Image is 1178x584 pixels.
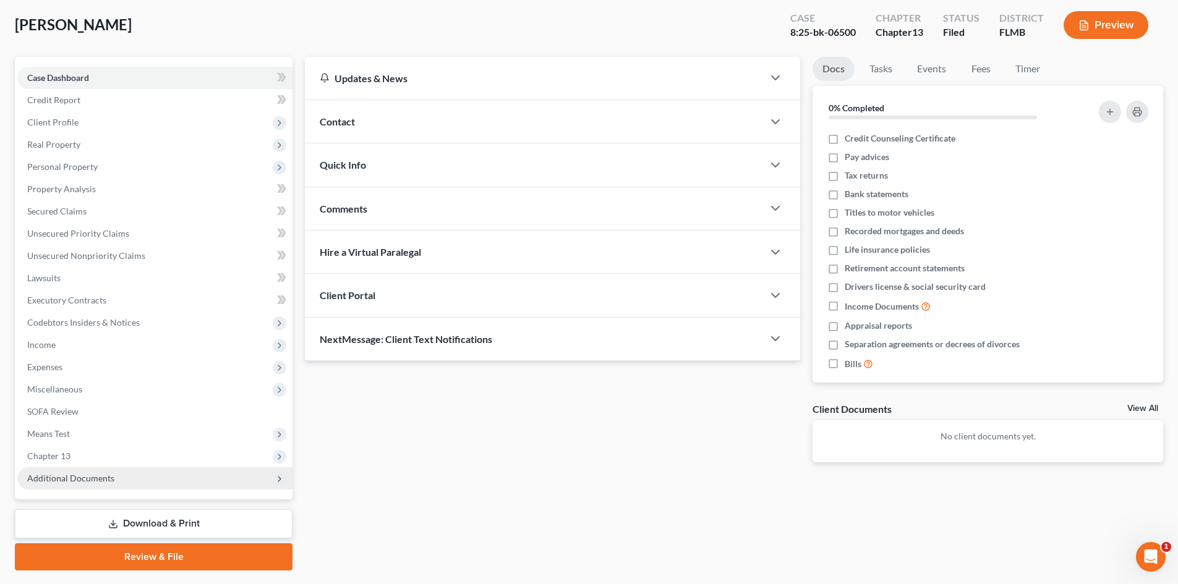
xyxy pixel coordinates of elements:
[27,228,129,239] span: Unsecured Priority Claims
[813,57,855,81] a: Docs
[829,103,884,113] strong: 0% Completed
[320,159,366,171] span: Quick Info
[845,320,912,332] span: Appraisal reports
[845,225,964,237] span: Recorded mortgages and deeds
[943,25,980,40] div: Filed
[27,384,82,394] span: Miscellaneous
[876,25,923,40] div: Chapter
[876,11,923,25] div: Chapter
[845,132,955,145] span: Credit Counseling Certificate
[961,57,1001,81] a: Fees
[1064,11,1148,39] button: Preview
[845,300,919,313] span: Income Documents
[999,25,1044,40] div: FLMB
[845,151,889,163] span: Pay advices
[17,245,292,267] a: Unsecured Nonpriority Claims
[320,116,355,127] span: Contact
[17,289,292,311] a: Executory Contracts
[15,543,292,570] a: Review & File
[845,338,1020,350] span: Separation agreements or decrees of divorces
[845,262,965,274] span: Retirement account statements
[943,11,980,25] div: Status
[912,26,923,38] span: 13
[845,281,986,293] span: Drivers license & social security card
[320,289,375,301] span: Client Portal
[845,206,934,219] span: Titles to motor vehicles
[1005,57,1050,81] a: Timer
[27,250,145,261] span: Unsecured Nonpriority Claims
[1136,542,1166,572] iframe: Intercom live chat
[17,178,292,200] a: Property Analysis
[15,15,132,33] span: [PERSON_NAME]
[813,402,892,415] div: Client Documents
[999,11,1044,25] div: District
[27,362,62,372] span: Expenses
[27,72,89,83] span: Case Dashboard
[845,169,888,182] span: Tax returns
[27,295,106,305] span: Executory Contracts
[17,89,292,111] a: Credit Report
[845,358,861,370] span: Bills
[27,139,80,150] span: Real Property
[1127,404,1158,413] a: View All
[790,11,856,25] div: Case
[27,206,87,216] span: Secured Claims
[790,25,856,40] div: 8:25-bk-06500
[822,430,1153,442] p: No client documents yet.
[17,400,292,423] a: SOFA Review
[845,243,930,256] span: Life insurance policies
[17,200,292,222] a: Secured Claims
[17,222,292,245] a: Unsecured Priority Claims
[15,509,292,538] a: Download & Print
[27,406,79,417] span: SOFA Review
[27,95,80,105] span: Credit Report
[320,246,421,258] span: Hire a Virtual Paralegal
[1161,542,1171,552] span: 1
[17,67,292,89] a: Case Dashboard
[27,339,56,350] span: Income
[320,333,492,345] span: NextMessage: Client Text Notifications
[27,428,70,439] span: Means Test
[860,57,902,81] a: Tasks
[27,473,114,483] span: Additional Documents
[27,184,96,194] span: Property Analysis
[27,117,79,127] span: Client Profile
[27,161,98,172] span: Personal Property
[845,188,908,200] span: Bank statements
[27,273,61,283] span: Lawsuits
[27,451,70,461] span: Chapter 13
[320,72,748,85] div: Updates & News
[17,267,292,289] a: Lawsuits
[27,317,140,328] span: Codebtors Insiders & Notices
[907,57,956,81] a: Events
[320,203,367,214] span: Comments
